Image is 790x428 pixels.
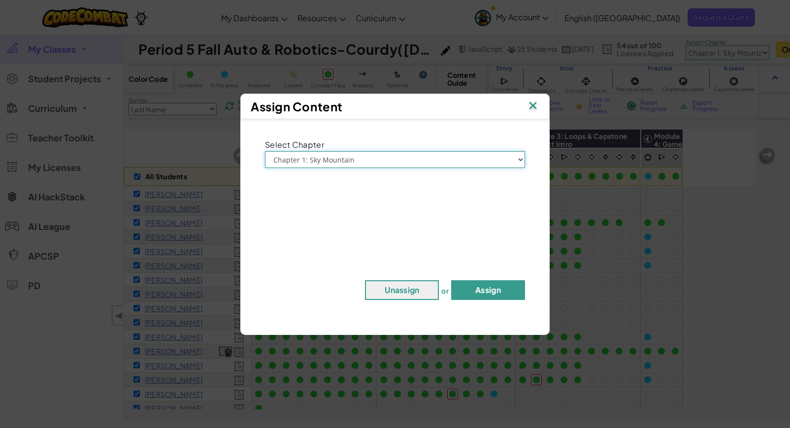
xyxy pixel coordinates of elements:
[441,286,449,295] span: or
[365,280,439,300] button: Unassign
[527,99,539,114] img: IconClose.svg
[265,139,324,150] span: Select Chapter
[451,280,525,300] button: Assign
[251,99,343,114] span: Assign Content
